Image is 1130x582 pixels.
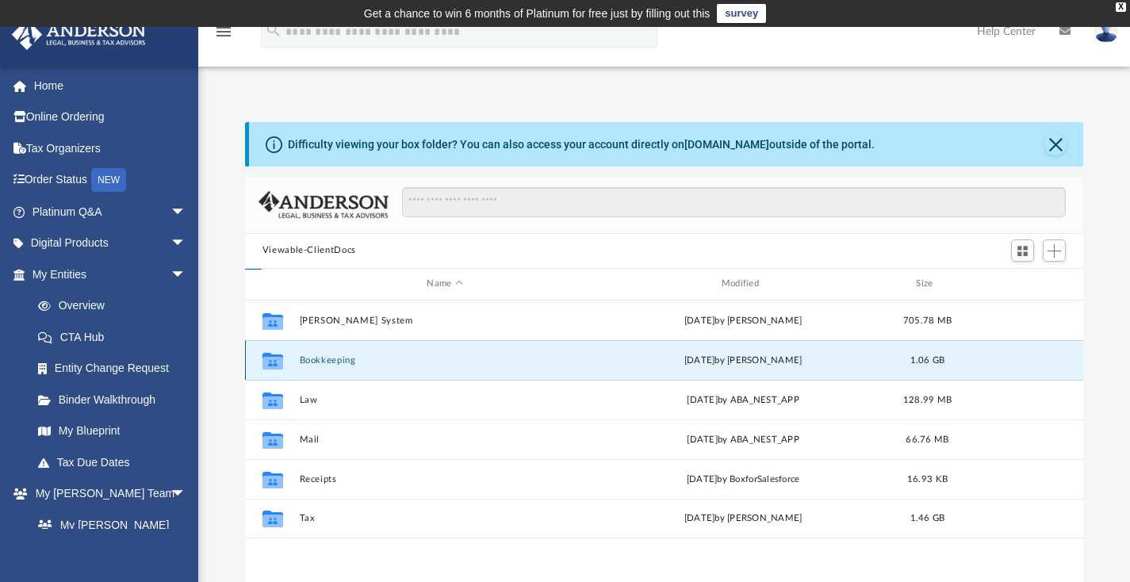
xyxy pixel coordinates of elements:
i: search [265,21,282,39]
span: arrow_drop_down [170,196,202,228]
button: Viewable-ClientDocs [262,243,356,258]
div: [DATE] by ABA_NEST_APP [597,392,888,407]
input: Search files and folders [402,187,1066,217]
img: Anderson Advisors Platinum Portal [7,19,151,50]
div: id [252,277,292,291]
div: close [1116,2,1126,12]
div: Get a chance to win 6 months of Platinum for free just by filling out this [364,4,711,23]
span: 1.06 GB [910,355,944,364]
a: Home [11,70,210,101]
span: 1.46 GB [910,514,944,523]
button: Bookkeeping [299,354,590,365]
div: Name [298,277,590,291]
button: [PERSON_NAME] System [299,315,590,325]
button: Close [1044,133,1067,155]
div: id [966,277,1077,291]
button: Add [1043,239,1067,262]
a: Online Ordering [11,101,210,133]
a: menu [214,30,233,41]
span: 128.99 MB [903,395,952,404]
a: Tax Organizers [11,132,210,164]
button: Tax [299,513,590,523]
a: Binder Walkthrough [22,384,210,415]
div: Size [895,277,959,291]
a: Tax Due Dates [22,446,210,478]
img: User Pic [1094,20,1118,43]
div: [DATE] by [PERSON_NAME] [597,511,888,526]
a: My [PERSON_NAME] Team [22,509,194,560]
div: Difficulty viewing your box folder? You can also access your account directly on outside of the p... [288,136,875,153]
a: My Blueprint [22,415,202,447]
a: Entity Change Request [22,353,210,385]
a: Overview [22,290,210,322]
a: CTA Hub [22,321,210,353]
div: [DATE] by BoxforSalesforce [597,472,888,486]
span: 705.78 MB [903,316,952,324]
button: Switch to Grid View [1011,239,1035,262]
a: Digital Productsarrow_drop_down [11,228,210,259]
div: [DATE] by [PERSON_NAME] [597,353,888,367]
div: [DATE] by ABA_NEST_APP [597,432,888,446]
button: Law [299,394,590,404]
a: Order StatusNEW [11,164,210,197]
span: arrow_drop_down [170,258,202,291]
a: My Entitiesarrow_drop_down [11,258,210,290]
div: Modified [597,277,889,291]
span: arrow_drop_down [170,478,202,511]
button: Receipts [299,473,590,484]
span: 66.76 MB [906,435,948,443]
a: survey [717,4,766,23]
div: [DATE] by [PERSON_NAME] [597,313,888,327]
i: menu [214,22,233,41]
a: [DOMAIN_NAME] [684,138,769,151]
span: 16.93 KB [907,474,948,483]
div: NEW [91,168,126,192]
a: My [PERSON_NAME] Teamarrow_drop_down [11,478,202,510]
a: Platinum Q&Aarrow_drop_down [11,196,210,228]
button: Mail [299,434,590,444]
span: arrow_drop_down [170,228,202,260]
